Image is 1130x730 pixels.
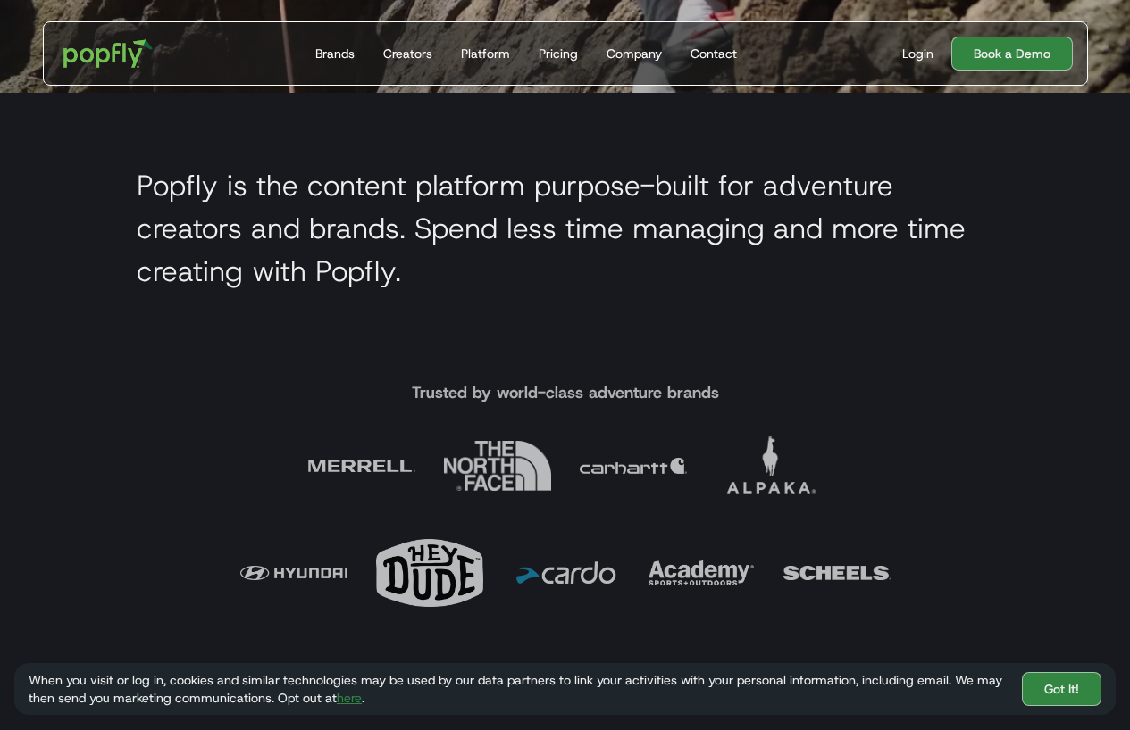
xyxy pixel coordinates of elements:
[1022,672,1101,706] a: Got It!
[683,22,744,85] a: Contact
[308,22,362,85] a: Brands
[51,27,166,80] a: home
[337,690,362,706] a: here
[461,45,510,62] div: Platform
[599,22,669,85] a: Company
[607,45,662,62] div: Company
[532,22,585,85] a: Pricing
[691,45,737,62] div: Contact
[315,45,355,62] div: Brands
[951,37,1073,71] a: Book a Demo
[539,45,578,62] div: Pricing
[412,382,719,403] h4: Trusted by world-class adventure brands
[376,22,439,85] a: Creators
[895,45,941,62] a: Login
[902,45,933,62] div: Login
[137,164,994,293] h2: Popfly is the content platform purpose-built for adventure creators and brands. Spend less time m...
[29,671,1008,707] div: When you visit or log in, cookies and similar technologies may be used by our data partners to li...
[383,45,432,62] div: Creators
[454,22,517,85] a: Platform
